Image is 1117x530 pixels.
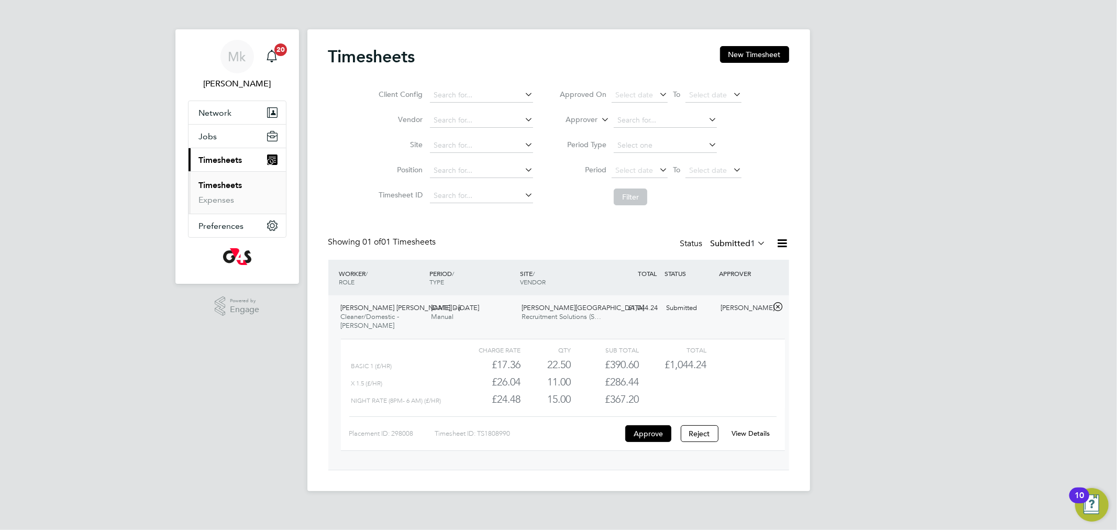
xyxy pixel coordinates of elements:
button: Approve [625,425,671,442]
span: [PERSON_NAME][GEOGRAPHIC_DATA] [522,303,644,312]
div: Submitted [662,300,717,317]
div: Total [639,344,706,356]
input: Select one [614,138,717,153]
div: £26.04 [452,373,520,391]
button: Filter [614,189,647,205]
span: / [452,269,454,278]
div: 11.00 [521,373,571,391]
h2: Timesheets [328,46,415,67]
span: Timesheets [199,155,242,165]
div: Charge rate [452,344,520,356]
input: Search for... [430,189,533,203]
div: Sub Total [571,344,639,356]
label: Vendor [375,115,423,124]
span: VENDOR [520,278,546,286]
span: Select date [689,165,727,175]
span: £1,044.24 [665,358,706,371]
div: £286.44 [571,373,639,391]
button: Open Resource Center, 10 new notifications [1075,488,1109,522]
a: Go to home page [188,248,286,265]
span: Night Rate (8pm- 6 am) (£/HR) [351,397,441,404]
button: Jobs [189,125,286,148]
a: Mk[PERSON_NAME] [188,40,286,90]
span: TOTAL [638,269,657,278]
span: Powered by [230,296,259,305]
span: Engage [230,305,259,314]
button: New Timesheet [720,46,789,63]
label: Position [375,165,423,174]
div: Status [680,237,768,251]
span: Jobs [199,131,217,141]
div: SITE [517,264,608,291]
button: Preferences [189,214,286,237]
span: Cleaner/Domestic - [PERSON_NAME] [341,312,400,330]
div: 15.00 [521,391,571,408]
input: Search for... [430,163,533,178]
div: 10 [1075,495,1084,509]
span: Preferences [199,221,244,231]
label: Period Type [559,140,606,149]
input: Search for... [430,113,533,128]
div: QTY [521,344,571,356]
button: Network [189,101,286,124]
a: 20 [261,40,282,73]
div: Showing [328,237,438,248]
a: View Details [732,429,770,438]
span: Network [199,108,232,118]
button: Reject [681,425,718,442]
span: Monika krawczyk [188,78,286,90]
label: Approver [550,115,598,125]
span: 20 [274,43,287,56]
span: Select date [615,165,653,175]
span: Select date [615,90,653,100]
label: Period [559,165,606,174]
span: To [670,163,683,176]
div: Placement ID: 298008 [349,425,435,442]
label: Site [375,140,423,149]
div: £390.60 [571,356,639,373]
span: / [533,269,535,278]
div: £17.36 [452,356,520,373]
span: 01 of [363,237,382,247]
nav: Main navigation [175,29,299,284]
a: Powered byEngage [215,296,259,316]
span: Recruitment Solutions (S… [522,312,601,321]
div: [PERSON_NAME] [716,300,771,317]
input: Search for... [614,113,717,128]
label: Submitted [711,238,766,249]
div: APPROVER [716,264,771,283]
span: [PERSON_NAME] [PERSON_NAME] Da… [341,303,469,312]
div: Timesheet ID: TS1808990 [435,425,623,442]
span: / [366,269,368,278]
span: x 1.5 (£/HR) [351,380,383,387]
div: STATUS [662,264,717,283]
span: 01 Timesheets [363,237,436,247]
span: Mk [228,50,246,63]
img: g4s-logo-retina.png [223,248,251,265]
label: Timesheet ID [375,190,423,200]
span: TYPE [429,278,444,286]
button: Timesheets [189,148,286,171]
div: £24.48 [452,391,520,408]
label: Client Config [375,90,423,99]
a: Timesheets [199,180,242,190]
span: To [670,87,683,101]
span: Select date [689,90,727,100]
a: Expenses [199,195,235,205]
input: Search for... [430,88,533,103]
div: 22.50 [521,356,571,373]
div: Timesheets [189,171,286,214]
div: £1,044.24 [608,300,662,317]
div: £367.20 [571,391,639,408]
span: Basic 1 (£/HR) [351,362,392,370]
span: ROLE [339,278,355,286]
div: PERIOD [427,264,517,291]
span: 1 [751,238,756,249]
input: Search for... [430,138,533,153]
div: WORKER [337,264,427,291]
label: Approved On [559,90,606,99]
span: Manual [431,312,454,321]
span: [DATE] - [DATE] [431,303,479,312]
